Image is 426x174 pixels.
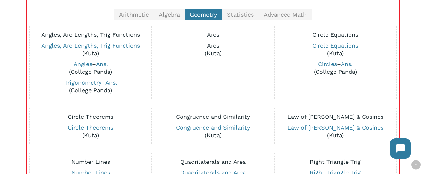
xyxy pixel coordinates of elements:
a: Angles, Arc Lengths, Trig Functions [41,42,140,49]
a: Arithmetic [114,9,154,20]
a: Statistics [222,9,259,20]
span: Quadrilaterals and Area [180,158,246,165]
a: Ans. [105,79,117,86]
p: (Kuta) [33,124,148,139]
span: Arithmetic [119,11,149,18]
a: Circle Theorems [68,124,113,131]
a: Algebra [154,9,185,20]
span: Number Lines [71,158,110,165]
span: Circle Equations [312,31,358,38]
p: (Kuta) [155,42,270,57]
p: – (College Panda) [33,60,148,76]
p: (Kuta) [278,42,393,57]
a: Congruence and Similarity [176,124,250,131]
p: – (College Panda) [278,60,393,76]
a: Advanced Math [259,9,312,20]
p: (Kuta) [33,42,148,57]
span: Algebra [159,11,180,18]
iframe: Chatbot [384,132,417,165]
a: Ans. [96,61,108,67]
a: Angles [74,61,92,67]
a: Ans. [341,61,353,67]
span: Law of [PERSON_NAME] & Cosines [287,113,383,120]
a: Circle Equations [312,42,358,49]
span: Statistics [227,11,254,18]
p: (Kuta) [155,124,270,139]
span: Advanced Math [264,11,307,18]
span: Circle Theorems [68,113,113,120]
span: Congruence and Similarity [176,113,250,120]
a: Circles [318,61,337,67]
a: Geometry [185,9,222,20]
a: Trigonometry [64,79,101,86]
p: – (College Panda) [33,79,148,94]
p: (Kuta) [278,124,393,139]
a: Arcs [207,42,219,49]
span: Arcs [207,31,219,38]
span: Geometry [190,11,217,18]
span: Right Triangle Trig [310,158,361,165]
a: Law of [PERSON_NAME] & Cosines [287,124,383,131]
span: Angles, Arc Lengths, Trig Functions [41,31,140,38]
